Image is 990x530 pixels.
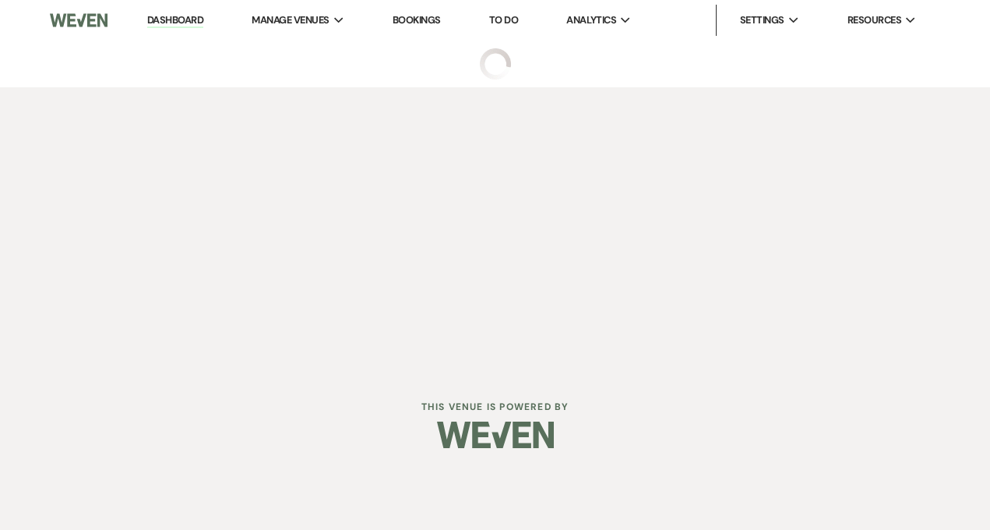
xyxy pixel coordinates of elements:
a: Dashboard [147,13,203,28]
span: Settings [740,12,784,28]
img: loading spinner [480,48,511,79]
span: Resources [847,12,901,28]
span: Analytics [566,12,616,28]
span: Manage Venues [252,12,329,28]
img: Weven Logo [50,4,107,37]
a: To Do [489,13,518,26]
img: Weven Logo [437,408,554,462]
a: Bookings [393,13,441,26]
